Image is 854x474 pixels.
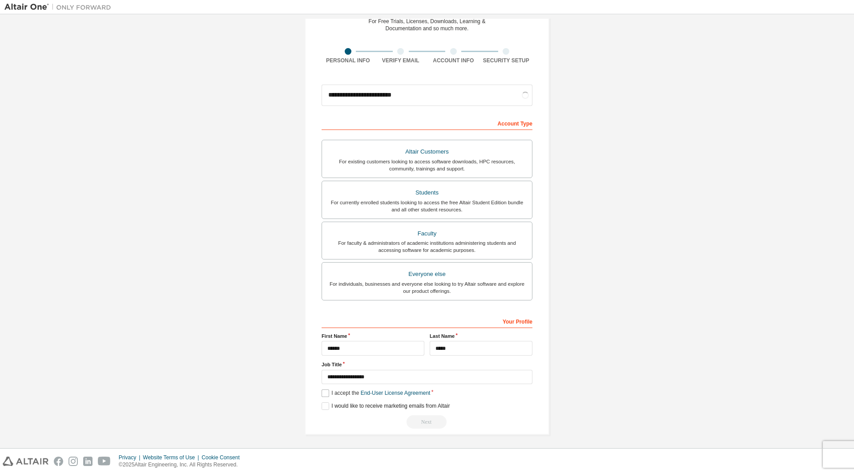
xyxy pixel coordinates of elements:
img: instagram.svg [68,457,78,466]
label: Last Name [430,332,532,340]
a: End-User License Agreement [361,390,431,396]
div: Your Profile [322,314,532,328]
div: Security Setup [480,57,533,64]
img: linkedin.svg [83,457,93,466]
div: Verify Email [375,57,427,64]
label: First Name [322,332,424,340]
div: Students [327,186,527,199]
label: Job Title [322,361,532,368]
p: © 2025 Altair Engineering, Inc. All Rights Reserved. [119,461,245,469]
div: Cookie Consent [201,454,245,461]
div: For individuals, businesses and everyone else looking to try Altair software and explore our prod... [327,280,527,295]
img: Altair One [4,3,116,12]
img: youtube.svg [98,457,111,466]
div: Faculty [327,227,527,240]
img: facebook.svg [54,457,63,466]
label: I accept the [322,389,430,397]
div: Altair Customers [327,146,527,158]
div: For currently enrolled students looking to access the free Altair Student Edition bundle and all ... [327,199,527,213]
div: For faculty & administrators of academic institutions administering students and accessing softwa... [327,239,527,254]
label: I would like to receive marketing emails from Altair [322,402,450,410]
div: For existing customers looking to access software downloads, HPC resources, community, trainings ... [327,158,527,172]
div: For Free Trials, Licenses, Downloads, Learning & Documentation and so much more. [369,18,486,32]
div: Account Info [427,57,480,64]
div: Personal Info [322,57,375,64]
div: Privacy [119,454,143,461]
div: Account Type [322,116,532,130]
div: Everyone else [327,268,527,280]
img: altair_logo.svg [3,457,48,466]
div: Please wait while checking email ... [322,415,532,429]
div: Website Terms of Use [143,454,201,461]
